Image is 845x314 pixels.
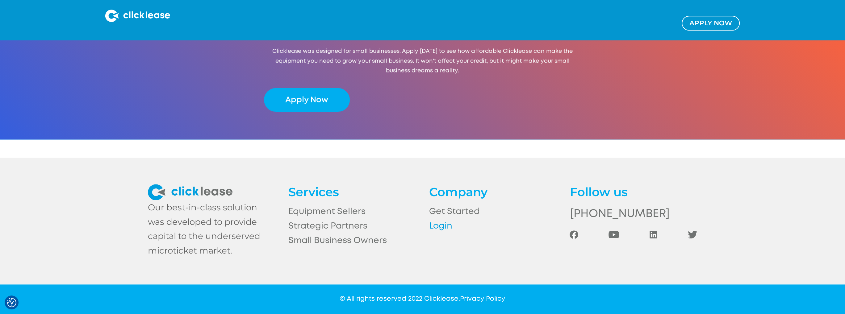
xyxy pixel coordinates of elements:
div: © All rights reserved 2022 Clicklease. [340,294,505,304]
h4: Follow us [570,184,697,200]
a: Small Business Owners [288,234,416,248]
p: Clicklease was designed for small businesses. Apply [DATE] to see how affordable Clicklease can m... [264,47,581,76]
img: Youtube Social Icon [609,231,619,238]
h4: Services [288,184,416,200]
a: Apply Now [264,88,350,112]
a: [PHONE_NUMBER] [570,205,697,224]
img: Twitter Social Icon [688,231,697,238]
a: Apply NOw [682,16,740,30]
img: Facebook Social icon [570,230,578,239]
img: LinkedIn Social Icon [650,231,658,238]
div: Our best-in-class solution was developed to provide capital to the underserved microticket market. [148,200,275,258]
a: Login [429,219,557,234]
a: Equipment Sellers [288,205,416,219]
a: Get Started [429,205,557,219]
a: Privacy Policy [460,296,505,302]
button: Consent Preferences [7,298,16,307]
h4: Company [429,184,557,200]
a: Strategic Partners [288,219,416,234]
img: Clicklease logo [105,10,170,22]
img: Revisit consent button [7,298,16,307]
img: clickease logo [148,184,232,200]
